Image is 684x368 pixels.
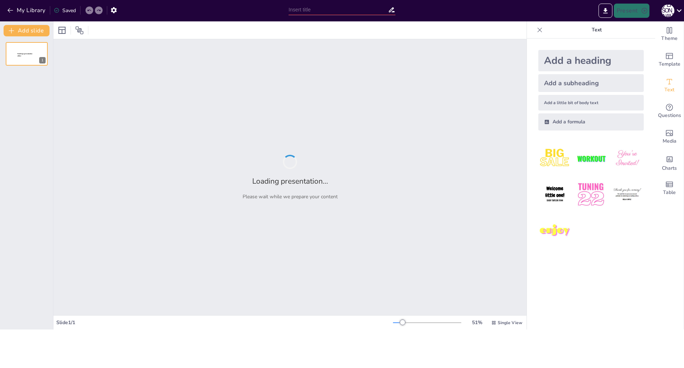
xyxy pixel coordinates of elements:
img: 1.jpeg [538,142,571,175]
span: Questions [658,112,681,119]
span: Template [659,60,680,68]
span: Media [663,137,677,145]
button: Present [614,4,649,18]
div: Saved [54,7,76,14]
div: Get real-time input from your audience [655,98,684,124]
div: Д [PERSON_NAME] [662,4,674,17]
img: 4.jpeg [538,178,571,211]
button: Add slide [4,25,50,36]
button: My Library [5,5,48,16]
div: Add a little bit of body text [538,95,644,111]
div: 51 % [468,319,486,326]
div: Add a formula [538,113,644,131]
button: Export to PowerPoint [598,4,612,18]
span: Charts [662,164,677,172]
div: Add ready made slides [655,47,684,73]
span: Theme [661,35,678,42]
p: Please wait while we prepare your content [243,193,338,200]
div: 1 [6,42,48,66]
span: Position [75,26,84,35]
h2: Loading presentation... [252,176,328,186]
div: Add a subheading [538,74,644,92]
div: Add images, graphics, shapes or video [655,124,684,150]
div: Add a heading [538,50,644,71]
div: Add charts and graphs [655,150,684,175]
span: Table [663,189,676,196]
span: Single View [498,320,522,326]
div: Change the overall theme [655,21,684,47]
img: 7.jpeg [538,214,571,247]
img: 5.jpeg [574,178,607,211]
p: Text [545,21,648,39]
img: 6.jpeg [611,178,644,211]
img: 3.jpeg [611,142,644,175]
div: 1 [39,57,46,63]
div: Add a table [655,175,684,201]
button: Д [PERSON_NAME] [662,4,674,18]
span: Text [664,86,674,94]
div: Add text boxes [655,73,684,98]
img: 2.jpeg [574,142,607,175]
div: Layout [56,25,68,36]
div: Slide 1 / 1 [56,319,393,326]
input: Insert title [289,5,388,15]
span: Sendsteps presentation editor [17,53,32,57]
